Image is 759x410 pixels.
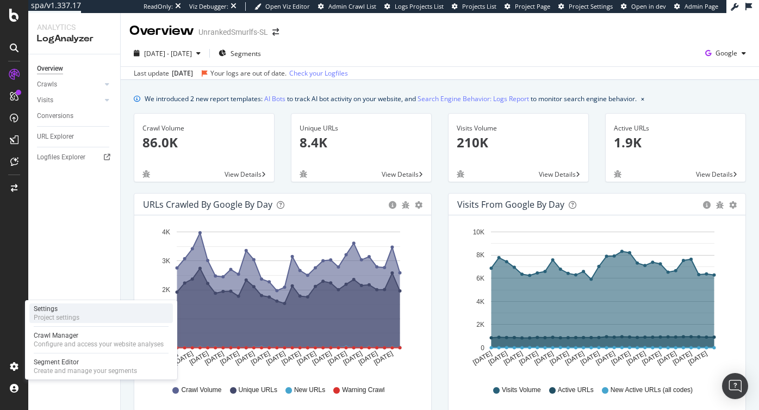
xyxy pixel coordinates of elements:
button: Segments [214,45,265,62]
a: SettingsProject settings [29,303,173,323]
a: Segment EditorCreate and manage your segments [29,357,173,376]
div: [DATE] [172,69,193,78]
div: Configure and access your website analyses [34,340,164,349]
span: [DATE] - [DATE] [144,49,192,58]
button: Google [701,45,750,62]
span: Google [716,48,737,58]
div: Settings [34,305,79,313]
div: Project settings [34,313,79,322]
div: Your logs are out of date. [210,69,287,78]
div: Last update [134,69,348,78]
div: Create and manage your segments [34,366,137,375]
a: Crawl ManagerConfigure and access your website analyses [29,330,173,350]
a: Check your Logfiles [289,69,348,78]
div: Open Intercom Messenger [722,373,748,399]
button: [DATE] - [DATE] [129,45,205,62]
span: Segments [231,49,261,58]
div: Crawl Manager [34,331,164,340]
div: Segment Editor [34,358,137,366]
